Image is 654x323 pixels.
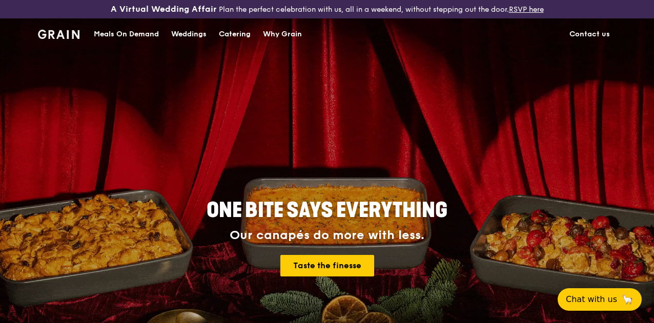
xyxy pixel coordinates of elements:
span: 🦙 [621,293,633,306]
img: Grain [38,30,79,39]
div: Why Grain [263,19,302,50]
a: Contact us [563,19,616,50]
a: GrainGrain [38,18,79,49]
div: Catering [219,19,251,50]
div: Meals On Demand [94,19,159,50]
h3: A Virtual Wedding Affair [111,4,217,14]
span: ONE BITE SAYS EVERYTHING [207,198,447,223]
button: Chat with us🦙 [558,288,642,311]
span: Chat with us [566,293,617,306]
a: Taste the finesse [280,255,374,276]
a: Why Grain [257,19,308,50]
a: Catering [213,19,257,50]
div: Our canapés do more with less. [142,228,512,243]
a: Weddings [165,19,213,50]
div: Plan the perfect celebration with us, all in a weekend, without stepping out the door. [109,4,545,14]
div: Weddings [171,19,207,50]
a: RSVP here [509,5,544,14]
